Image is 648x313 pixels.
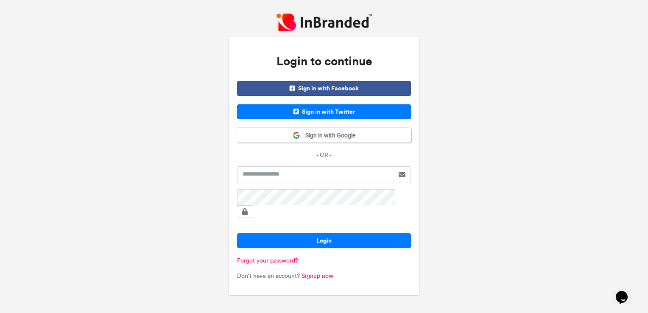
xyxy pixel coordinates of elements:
p: Don't have an account? [237,272,411,280]
h3: Login to continue [237,46,411,77]
iframe: chat widget [612,279,640,305]
img: InBranded Logo [277,14,372,31]
span: Sign in with Twitter [237,104,411,119]
button: Sign in with Google [237,128,411,143]
span: Sign in with Facebook [237,81,411,96]
p: - OR - [237,151,411,159]
span: Sign in with Google [300,131,355,140]
a: Signup now [302,272,333,279]
button: Login [237,233,411,248]
a: Forgot your password? [237,257,298,264]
